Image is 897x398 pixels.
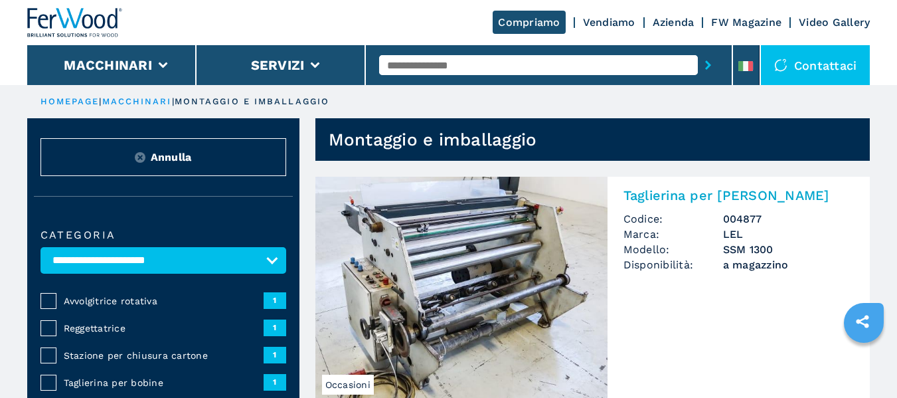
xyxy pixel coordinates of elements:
span: 1 [264,292,286,308]
span: Avvolgitrice rotativa [64,294,264,308]
button: Servizi [251,57,305,73]
a: FW Magazine [711,16,781,29]
span: Marca: [623,227,723,242]
label: Categoria [41,230,286,241]
a: sharethis [846,305,879,338]
h3: SSM 1300 [723,242,855,257]
span: 1 [264,374,286,390]
button: Macchinari [64,57,152,73]
a: Vendiamo [583,16,635,29]
img: Reset [135,152,145,163]
h3: 004877 [723,211,855,227]
button: ResetAnnulla [41,138,286,176]
a: HOMEPAGE [41,96,100,106]
img: Ferwood [27,8,123,37]
div: Contattaci [761,45,870,85]
span: | [99,96,102,106]
p: montaggio e imballaggio [175,96,329,108]
button: submit-button [698,50,718,80]
span: Reggettatrice [64,322,264,335]
span: Annulla [151,149,192,165]
span: Occasioni [322,375,374,395]
span: Taglierina per bobine [64,376,264,389]
a: Azienda [653,16,694,29]
span: Modello: [623,242,723,257]
span: 1 [264,347,286,363]
a: Compriamo [493,11,565,34]
span: Stazione per chiusura cartone [64,349,264,362]
a: Video Gallery [799,16,870,29]
h2: Taglierina per [PERSON_NAME] [623,187,855,203]
span: 1 [264,320,286,336]
span: Codice: [623,211,723,227]
img: Contattaci [774,58,787,72]
span: | [172,96,175,106]
h1: Montaggio e imballaggio [329,129,537,150]
h3: LEL [723,227,855,242]
span: Disponibilità: [623,257,723,272]
a: macchinari [102,96,172,106]
span: a magazzino [723,257,855,272]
